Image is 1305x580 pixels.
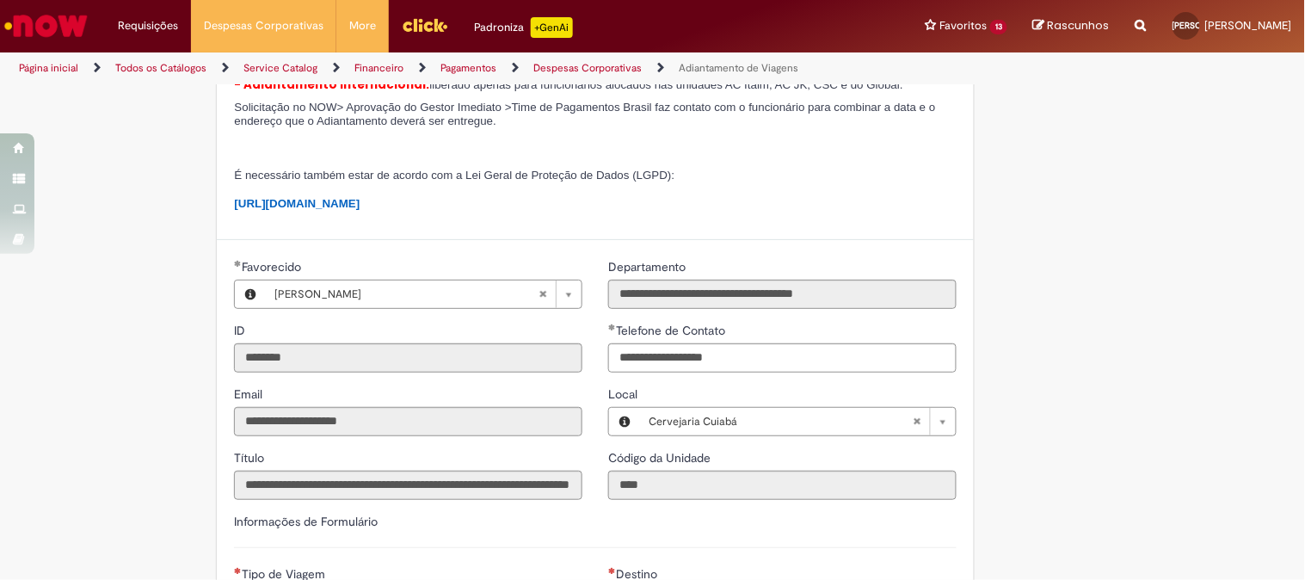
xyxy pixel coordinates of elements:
label: Somente leitura - Departamento [608,258,689,275]
a: Rascunhos [1033,18,1110,34]
span: Rascunhos [1048,17,1110,34]
a: Cervejaria CuiabáLimpar campo Local [640,408,956,435]
input: ID [234,343,582,373]
a: Financeiro [354,61,403,75]
span: [URL][DOMAIN_NAME] [234,197,360,210]
span: [PERSON_NAME] [274,281,539,308]
span: Cervejaria Cuiabá [649,408,913,435]
label: Somente leitura - Código da Unidade [608,449,714,466]
a: [URL][DOMAIN_NAME] [234,195,360,210]
abbr: Limpar campo Favorecido [530,281,556,308]
span: Somente leitura - ID [234,323,249,338]
span: Necessários [608,567,616,574]
span: Somente leitura - Departamento [608,259,689,275]
p: +GenAi [531,17,573,38]
div: Padroniza [474,17,573,38]
a: [PERSON_NAME]Limpar campo Favorecido [266,281,582,308]
input: Código da Unidade [608,471,957,500]
span: Somente leitura - Código da Unidade [608,450,714,466]
a: Pagamentos [440,61,496,75]
label: Somente leitura - Título [234,449,268,466]
input: Departamento [608,280,957,309]
button: Favorecido, Visualizar este registro Joao Vitor De Jesus Soares Oliveira [235,281,266,308]
button: Local, Visualizar este registro Cervejaria Cuiabá [609,408,640,435]
span: Obrigatório Preenchido [608,324,616,330]
span: [PERSON_NAME] [1205,18,1292,33]
a: Todos os Catálogos [115,61,206,75]
span: Obrigatório Preenchido [234,260,242,267]
span: Somente leitura - Email [234,386,266,402]
a: Service Catalog [243,61,317,75]
span: Necessários - Favorecido [242,259,305,275]
label: Somente leitura - ID [234,322,249,339]
span: [PERSON_NAME] [1173,20,1240,31]
input: Telefone de Contato [608,343,957,373]
span: Somente leitura - Título [234,450,268,466]
span: Despesas Corporativas [204,17,323,34]
img: ServiceNow [2,9,90,43]
abbr: Limpar campo Local [904,408,930,435]
span: Local [608,386,641,402]
span: Favoritos [939,17,987,34]
span: Requisições [118,17,178,34]
a: Adiantamento de Viagens [679,61,798,75]
ul: Trilhas de página [13,52,857,84]
label: Informações de Formulário [234,514,378,529]
label: Somente leitura - Email [234,386,266,403]
input: Email [234,407,582,436]
span: liberado apenas para funcionários alocados nas unidades AC Itaim, AC JK, CSC e do Global. [429,78,902,91]
span: Telefone de Contato [616,323,729,338]
span: More [349,17,376,34]
span: - Adiantamento Internacional: [234,77,429,93]
span: É necessário também estar de acordo com a Lei Geral de Proteção de Dados (LGPD): [234,169,674,182]
img: click_logo_yellow_360x200.png [402,12,448,38]
a: Página inicial [19,61,78,75]
a: Despesas Corporativas [533,61,642,75]
span: Necessários [234,567,242,574]
input: Título [234,471,582,500]
span: 13 [990,20,1007,34]
span: Solicitação no NOW> Aprovação do Gestor Imediato >Time de Pagamentos Brasil faz contato com o fun... [234,101,935,127]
